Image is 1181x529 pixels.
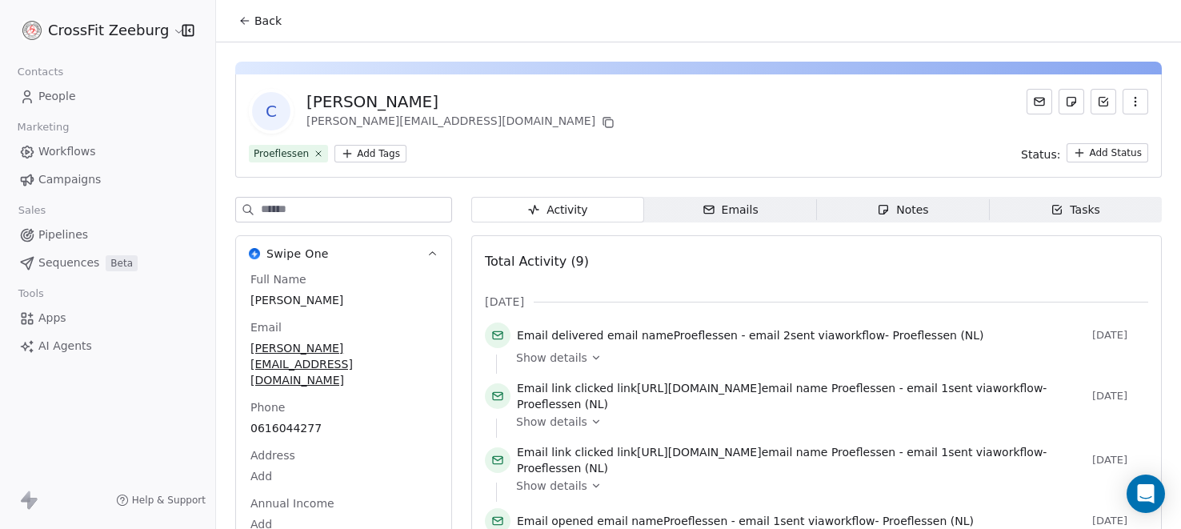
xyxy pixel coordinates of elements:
[13,83,202,110] a: People
[877,202,928,218] div: Notes
[13,305,202,331] a: Apps
[517,327,984,343] span: email name sent via workflow -
[38,338,92,355] span: AI Agents
[516,350,587,366] span: Show details
[132,494,206,507] span: Help & Support
[1092,454,1148,467] span: [DATE]
[13,138,202,165] a: Workflows
[517,513,974,529] span: email name sent via workflow -
[229,6,291,35] button: Back
[306,90,618,113] div: [PERSON_NAME]
[13,333,202,359] a: AI Agents
[516,414,1137,430] a: Show details
[11,282,50,306] span: Tools
[883,515,974,527] span: Proeflessen (NL)
[893,329,984,342] span: Proeflessen (NL)
[22,21,42,40] img: logo%20website.jpg
[637,382,762,395] span: [URL][DOMAIN_NAME]
[485,294,524,310] span: [DATE]
[236,236,451,271] button: Swipe OneSwipe One
[266,246,329,262] span: Swipe One
[517,515,594,527] span: Email opened
[637,446,762,459] span: [URL][DOMAIN_NAME]
[247,271,310,287] span: Full Name
[247,319,285,335] span: Email
[663,515,780,527] span: Proeflessen - email 1
[11,198,53,222] span: Sales
[250,292,437,308] span: [PERSON_NAME]
[247,447,298,463] span: Address
[516,478,587,494] span: Show details
[1092,329,1148,342] span: [DATE]
[1127,475,1165,513] div: Open Intercom Messenger
[1092,390,1148,403] span: [DATE]
[250,468,437,484] span: Add
[13,250,202,276] a: SequencesBeta
[249,248,260,259] img: Swipe One
[1021,146,1060,162] span: Status:
[254,146,309,161] div: Proeflessen
[516,414,587,430] span: Show details
[1067,143,1148,162] button: Add Status
[10,115,76,139] span: Marketing
[247,495,338,511] span: Annual Income
[1092,515,1148,527] span: [DATE]
[38,310,66,327] span: Apps
[38,88,76,105] span: People
[703,202,759,218] div: Emails
[116,494,206,507] a: Help & Support
[106,255,138,271] span: Beta
[674,329,791,342] span: Proeflessen - email 2
[517,462,608,475] span: Proeflessen (NL)
[10,60,70,84] span: Contacts
[38,226,88,243] span: Pipelines
[247,399,288,415] span: Phone
[254,13,282,29] span: Back
[306,113,618,132] div: [PERSON_NAME][EMAIL_ADDRESS][DOMAIN_NAME]
[19,17,170,44] button: CrossFit Zeeburg
[250,340,437,388] span: [PERSON_NAME][EMAIL_ADDRESS][DOMAIN_NAME]
[48,20,169,41] span: CrossFit Zeeburg
[517,444,1086,476] span: link email name sent via workflow -
[1051,202,1100,218] div: Tasks
[517,329,603,342] span: Email delivered
[517,446,614,459] span: Email link clicked
[13,222,202,248] a: Pipelines
[517,382,614,395] span: Email link clicked
[250,420,437,436] span: 0616044277
[485,254,589,269] span: Total Activity (9)
[831,446,948,459] span: Proeflessen - email 1
[252,92,290,130] span: C
[516,478,1137,494] a: Show details
[517,398,608,411] span: Proeflessen (NL)
[13,166,202,193] a: Campaigns
[38,143,96,160] span: Workflows
[516,350,1137,366] a: Show details
[831,382,948,395] span: Proeflessen - email 1
[334,145,406,162] button: Add Tags
[517,380,1086,412] span: link email name sent via workflow -
[38,254,99,271] span: Sequences
[38,171,101,188] span: Campaigns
